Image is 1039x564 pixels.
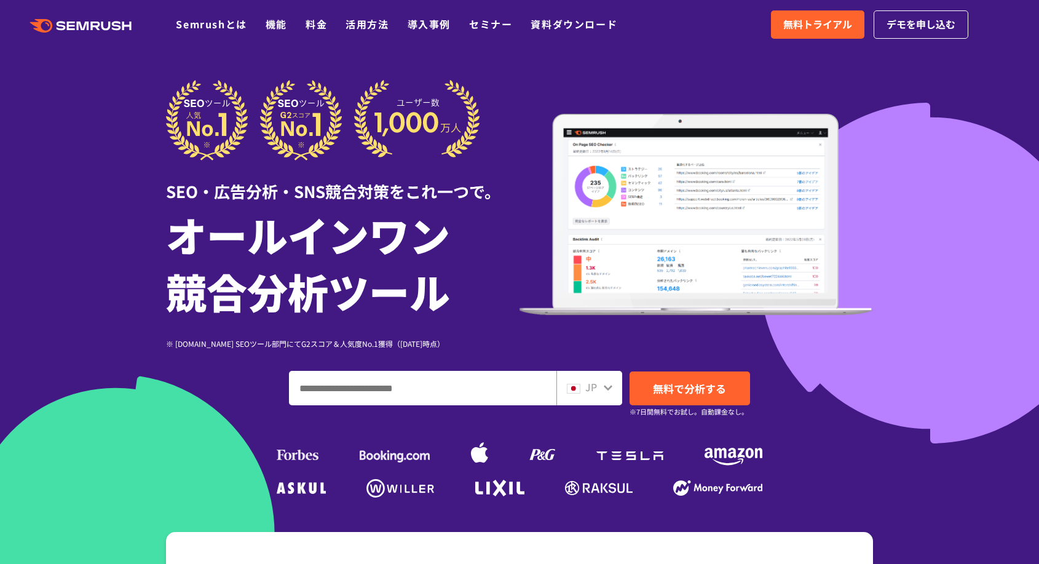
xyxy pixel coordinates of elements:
a: 活用方法 [346,17,389,31]
a: 無料で分析する [630,371,750,405]
span: 無料で分析する [653,381,726,396]
small: ※7日間無料でお試し。自動課金なし。 [630,406,748,418]
a: 導入事例 [408,17,451,31]
div: ※ [DOMAIN_NAME] SEOツール部門にてG2スコア＆人気度No.1獲得（[DATE]時点） [166,338,519,349]
div: SEO・広告分析・SNS競合対策をこれ一つで。 [166,161,519,203]
a: 機能 [266,17,287,31]
span: デモを申し込む [887,17,955,33]
a: デモを申し込む [874,10,968,39]
a: 料金 [306,17,327,31]
h1: オールインワン 競合分析ツール [166,206,519,319]
a: 資料ダウンロード [531,17,617,31]
span: JP [585,379,597,394]
input: ドメイン、キーワードまたはURLを入力してください [290,371,556,405]
a: Semrushとは [176,17,247,31]
a: 無料トライアル [771,10,864,39]
a: セミナー [469,17,512,31]
span: 無料トライアル [783,17,852,33]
